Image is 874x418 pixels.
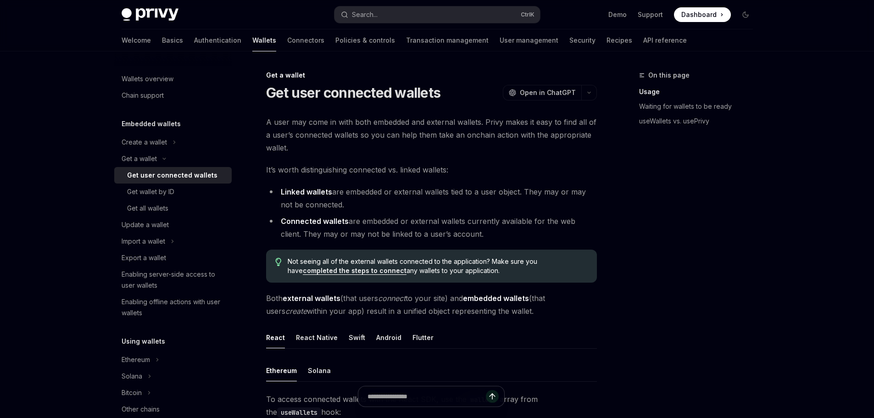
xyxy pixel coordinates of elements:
[463,294,529,303] strong: embedded wallets
[608,10,627,19] a: Demo
[406,29,489,51] a: Transaction management
[281,187,332,196] strong: Linked wallets
[639,84,760,99] a: Usage
[114,401,232,418] a: Other chains
[335,29,395,51] a: Policies & controls
[127,203,168,214] div: Get all wallets
[266,292,597,318] span: Both (that users to your site) and (that users within your app) result in a unified object repres...
[378,294,406,303] em: connect
[638,10,663,19] a: Support
[266,116,597,154] span: A user may come in with both embedded and external wallets. Privy makes it easy to find all of a ...
[738,7,753,22] button: Toggle dark mode
[569,29,596,51] a: Security
[349,327,365,348] button: Swift
[681,10,717,19] span: Dashboard
[114,71,232,87] a: Wallets overview
[334,6,540,23] button: Search...CtrlK
[486,390,499,403] button: Send message
[122,252,166,263] div: Export a wallet
[648,70,690,81] span: On this page
[122,90,164,101] div: Chain support
[122,137,167,148] div: Create a wallet
[287,29,324,51] a: Connectors
[266,360,297,381] button: Ethereum
[639,114,760,128] a: useWallets vs. usePrivy
[266,327,285,348] button: React
[500,29,558,51] a: User management
[114,184,232,200] a: Get wallet by ID
[308,360,331,381] button: Solana
[296,327,338,348] button: React Native
[352,9,378,20] div: Search...
[114,200,232,217] a: Get all wallets
[122,354,150,365] div: Ethereum
[122,153,157,164] div: Get a wallet
[674,7,731,22] a: Dashboard
[412,327,434,348] button: Flutter
[252,29,276,51] a: Wallets
[114,266,232,294] a: Enabling server-side access to user wallets
[162,29,183,51] a: Basics
[122,8,178,21] img: dark logo
[114,167,232,184] a: Get user connected wallets
[607,29,632,51] a: Recipes
[122,219,169,230] div: Update a wallet
[114,250,232,266] a: Export a wallet
[503,85,581,100] button: Open in ChatGPT
[520,88,576,97] span: Open in ChatGPT
[122,236,165,247] div: Import a wallet
[266,163,597,176] span: It’s worth distinguishing connected vs. linked wallets:
[122,404,160,415] div: Other chains
[122,296,226,318] div: Enabling offline actions with user wallets
[122,336,165,347] h5: Using wallets
[122,387,142,398] div: Bitcoin
[303,267,406,275] a: completed the steps to connect
[376,327,401,348] button: Android
[114,87,232,104] a: Chain support
[266,84,441,101] h1: Get user connected wallets
[114,294,232,321] a: Enabling offline actions with user wallets
[122,73,173,84] div: Wallets overview
[122,118,181,129] h5: Embedded wallets
[266,215,597,240] li: are embedded or external wallets currently available for the web client. They may or may not be l...
[194,29,241,51] a: Authentication
[643,29,687,51] a: API reference
[283,294,340,303] strong: external wallets
[266,185,597,211] li: are embedded or external wallets tied to a user object. They may or may not be connected.
[639,99,760,114] a: Waiting for wallets to be ready
[122,29,151,51] a: Welcome
[266,71,597,80] div: Get a wallet
[281,217,349,226] strong: Connected wallets
[288,257,587,275] span: Not seeing all of the external wallets connected to the application? Make sure you have any walle...
[521,11,534,18] span: Ctrl K
[127,186,174,197] div: Get wallet by ID
[122,269,226,291] div: Enabling server-side access to user wallets
[285,307,307,316] em: create
[275,258,282,266] svg: Tip
[127,170,217,181] div: Get user connected wallets
[114,217,232,233] a: Update a wallet
[122,371,142,382] div: Solana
